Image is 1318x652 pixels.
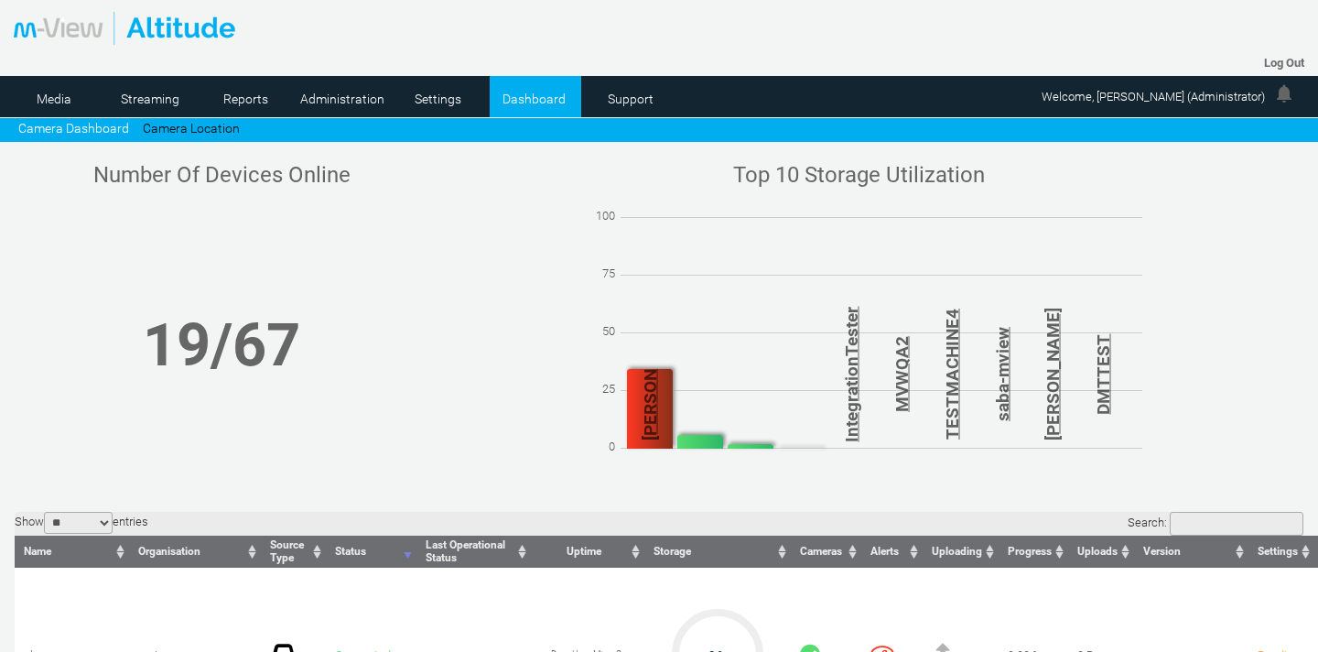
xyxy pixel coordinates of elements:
a: Dashboard [490,85,578,113]
th: Uploads : activate to sort column ascending [1068,536,1134,568]
span: Status [335,545,366,558]
select: Showentries [44,512,113,534]
img: bell24.png [1273,82,1295,104]
span: MVWQA2 [891,260,913,489]
span: [PERSON_NAME] [1043,260,1064,489]
span: Last Operational Status [426,538,505,564]
span: [PERSON_NAME] [640,260,661,489]
a: Administration [297,85,386,113]
th: Settings : activate to sort column ascending [1248,536,1314,568]
span: Name [24,545,51,558]
th: Cameras : activate to sort column ascending [791,536,861,568]
th: Source Type : activate to sort column ascending [261,536,326,568]
span: saba-mview [992,260,1013,489]
h1: Top 10 Storage Utilization [434,162,1285,188]
span: Uploading [932,545,982,558]
th: Progress : activate to sort column ascending [999,536,1068,568]
span: Uptime [567,545,601,558]
a: Settings [394,85,482,113]
a: Reports [201,85,290,113]
a: Camera Dashboard [18,121,129,136]
th: Name : activate to sort column ascending [15,536,129,568]
span: 100 [569,209,624,223]
h1: Number Of Devices Online [21,162,423,188]
span: DMTTEST [1093,260,1114,489]
th: Organisation : activate to sort column ascending [129,536,261,568]
label: Show entries [15,515,148,528]
span: Organisation [138,545,200,558]
span: Version [1143,545,1181,558]
th: Uploading : activate to sort column ascending [923,536,999,568]
th: Storage : activate to sort column ascending [644,536,791,568]
span: 50 [569,324,624,338]
th: Version : activate to sort column ascending [1134,536,1248,568]
span: Progress [1008,545,1052,558]
span: TESTMACHINE4 [942,260,963,489]
span: Storage [654,545,691,558]
span: Source Type [270,538,304,564]
span: Welcome, [PERSON_NAME] (Administrator) [1042,90,1265,103]
a: Media [9,85,98,113]
span: IntegrationTester [841,260,862,489]
th: Alerts : activate to sort column ascending [861,536,923,568]
span: Cameras [800,545,842,558]
span: 0 [569,440,624,453]
a: Support [586,85,675,113]
span: 75 [569,266,624,280]
th: Status : activate to sort column ascending [326,536,416,568]
input: Search: [1170,512,1303,536]
span: Alerts [870,545,899,558]
a: Camera Location [143,121,240,136]
th: Last Operational Status : activate to sort column ascending [416,536,531,568]
span: Settings [1258,545,1298,558]
a: Log Out [1264,56,1304,70]
label: Search: [1128,516,1303,529]
span: Uploads [1077,545,1118,558]
a: Streaming [105,85,194,113]
span: 25 [569,382,624,396]
h1: 19/67 [21,310,423,380]
th: Uptime : activate to sort column ascending [531,536,644,568]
